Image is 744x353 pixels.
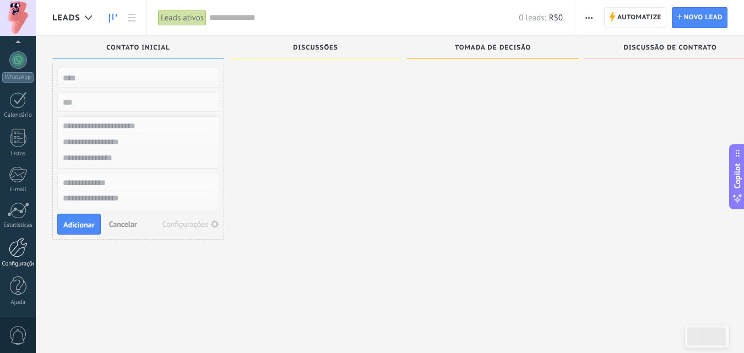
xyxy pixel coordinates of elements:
span: 0 leads: [519,13,546,23]
button: Mais [581,7,597,28]
span: Adicionar [63,221,95,229]
a: Lista [122,7,141,29]
div: Leads ativos [158,10,207,26]
span: Discussões [293,44,338,52]
div: Tomada de decisão [412,44,573,53]
span: Contato inicial [106,44,170,52]
button: Adicionar [57,214,101,235]
span: Automatize [617,8,661,28]
span: Cancelar [109,219,137,229]
span: Tomada de decisão [455,44,531,52]
div: Configurações [2,260,34,268]
span: Discussão de contrato [623,44,716,52]
div: Ajuda [2,299,34,306]
span: Leads [52,13,80,23]
a: Leads [104,7,122,29]
div: WhatsApp [2,72,34,83]
div: Configurações [162,220,209,228]
a: Automatize [604,7,666,28]
div: Listas [2,150,34,158]
div: Calendário [2,112,34,119]
div: Estatísticas [2,222,34,229]
div: Discussões [235,44,396,53]
div: Contato inicial [58,44,219,53]
button: Configurações [159,216,224,232]
a: Novo lead [672,7,727,28]
span: R$0 [549,13,563,23]
span: Novo lead [684,8,723,28]
span: Copilot [732,163,743,188]
div: E-mail [2,186,34,193]
button: Cancelar [105,216,142,232]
